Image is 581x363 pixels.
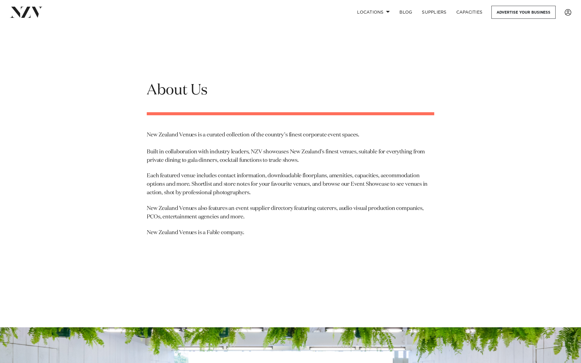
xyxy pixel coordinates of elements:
a: BLOG [395,6,417,19]
img: nzv-logo.png [10,7,43,18]
a: Locations [352,6,395,19]
a: SUPPLIERS [417,6,451,19]
a: Capacities [451,6,487,19]
p: New Zealand Venues also features an event supplier directory featuring caterers, audio visual pro... [147,204,434,221]
p: Each featured venue includes contact information, downloadable floorplans, amenities, capacities,... [147,172,434,197]
p: New Zealand Venues is a curated collection of the country’s finest corporate event spaces. Built ... [147,131,434,165]
p: New Zealand Venues is a Fable company. [147,229,434,237]
a: Advertise your business [491,6,556,19]
h1: About Us [147,81,434,100]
